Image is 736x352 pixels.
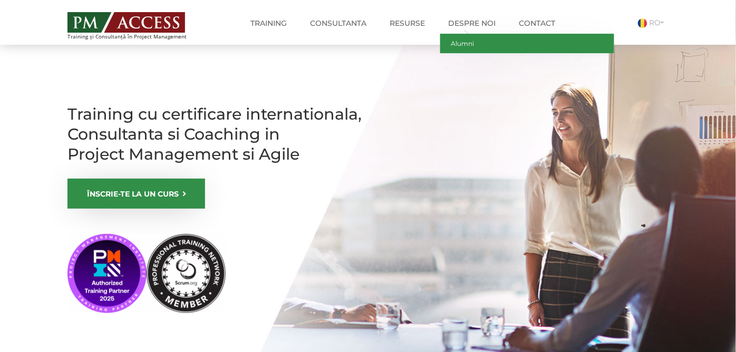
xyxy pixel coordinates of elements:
a: ÎNSCRIE-TE LA UN CURS [67,179,205,209]
a: RO [638,18,669,27]
img: PM ACCESS - Echipa traineri si consultanti certificati PMP: Narciss Popescu, Mihai Olaru, Monica ... [67,12,185,33]
span: Training și Consultanță în Project Management [67,34,206,40]
a: Consultanta [302,13,374,34]
a: Despre noi [440,13,503,34]
a: Training și Consultanță în Project Management [67,9,206,40]
a: Alumni [440,34,614,53]
img: PMI [67,234,226,313]
h1: Training cu certificare internationala, Consultanta si Coaching in Project Management si Agile [67,104,363,164]
a: Resurse [382,13,433,34]
a: Contact [511,13,563,34]
img: Romana [638,18,647,28]
a: Training [243,13,295,34]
